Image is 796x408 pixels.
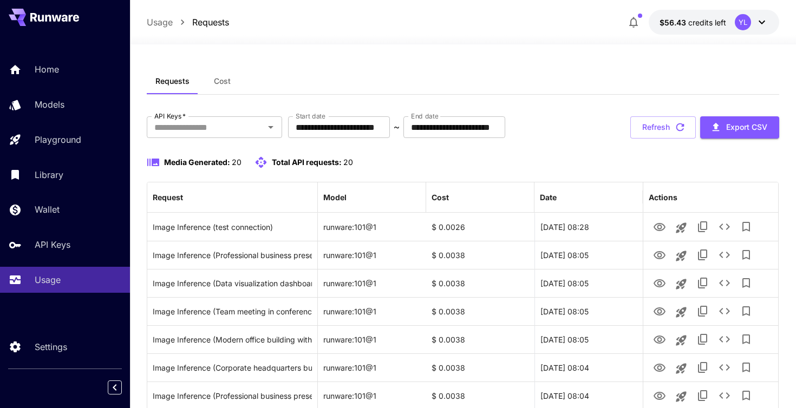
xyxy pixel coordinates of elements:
[35,340,67,353] p: Settings
[534,297,643,325] div: 24 Sep, 2025 08:05
[343,157,353,167] span: 20
[214,76,231,86] span: Cost
[670,273,692,295] button: Launch in playground
[296,111,325,121] label: Start date
[735,328,757,350] button: Add to library
[35,63,59,76] p: Home
[649,244,670,266] button: View
[735,244,757,266] button: Add to library
[534,241,643,269] div: 24 Sep, 2025 08:05
[432,193,449,202] div: Cost
[692,300,714,322] button: Copy TaskUUID
[692,244,714,266] button: Copy TaskUUID
[692,272,714,294] button: Copy TaskUUID
[670,245,692,267] button: Launch in playground
[670,386,692,407] button: Launch in playground
[153,241,312,269] div: Click to copy prompt
[735,14,751,30] div: YL
[735,385,757,406] button: Add to library
[318,297,426,325] div: runware:101@1
[35,133,81,146] p: Playground
[714,300,735,322] button: See details
[426,353,534,381] div: $ 0.0038
[272,157,342,167] span: Total API requests:
[692,328,714,350] button: Copy TaskUUID
[153,269,312,297] div: Click to copy prompt
[263,120,278,135] button: Open
[318,241,426,269] div: runware:101@1
[688,18,726,27] span: credits left
[153,213,312,241] div: Click to copy prompt
[714,328,735,350] button: See details
[318,213,426,241] div: runware:101@1
[155,76,190,86] span: Requests
[35,273,61,286] p: Usage
[649,10,779,35] button: $56.43303YL
[534,325,643,353] div: 24 Sep, 2025 08:05
[735,300,757,322] button: Add to library
[692,216,714,238] button: Copy TaskUUID
[649,215,670,238] button: View
[534,269,643,297] div: 24 Sep, 2025 08:05
[35,203,60,216] p: Wallet
[323,193,347,202] div: Model
[534,213,643,241] div: 24 Sep, 2025 08:28
[630,116,696,139] button: Refresh
[660,17,726,28] div: $56.43303
[147,16,173,29] a: Usage
[147,16,229,29] nav: breadcrumb
[192,16,229,29] a: Requests
[153,193,183,202] div: Request
[670,358,692,379] button: Launch in playground
[670,301,692,323] button: Launch in playground
[649,356,670,378] button: View
[692,385,714,406] button: Copy TaskUUID
[35,238,70,251] p: API Keys
[318,269,426,297] div: runware:101@1
[692,357,714,378] button: Copy TaskUUID
[426,325,534,353] div: $ 0.0038
[232,157,242,167] span: 20
[108,380,122,394] button: Collapse sidebar
[735,216,757,238] button: Add to library
[411,111,438,121] label: End date
[649,384,670,406] button: View
[426,213,534,241] div: $ 0.0026
[534,353,643,381] div: 24 Sep, 2025 08:04
[714,216,735,238] button: See details
[735,272,757,294] button: Add to library
[318,325,426,353] div: runware:101@1
[714,385,735,406] button: See details
[153,354,312,381] div: Click to copy prompt
[394,121,400,134] p: ~
[670,330,692,351] button: Launch in playground
[35,168,63,181] p: Library
[426,269,534,297] div: $ 0.0038
[714,244,735,266] button: See details
[700,116,779,139] button: Export CSV
[35,98,64,111] p: Models
[540,193,557,202] div: Date
[714,357,735,378] button: See details
[649,272,670,294] button: View
[649,300,670,322] button: View
[154,111,186,121] label: API Keys
[660,18,688,27] span: $56.43
[164,157,230,167] span: Media Generated:
[649,328,670,350] button: View
[426,241,534,269] div: $ 0.0038
[318,353,426,381] div: runware:101@1
[670,217,692,239] button: Launch in playground
[426,297,534,325] div: $ 0.0038
[714,272,735,294] button: See details
[153,326,312,353] div: Click to copy prompt
[649,193,677,202] div: Actions
[153,298,312,325] div: Click to copy prompt
[116,378,130,397] div: Collapse sidebar
[735,357,757,378] button: Add to library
